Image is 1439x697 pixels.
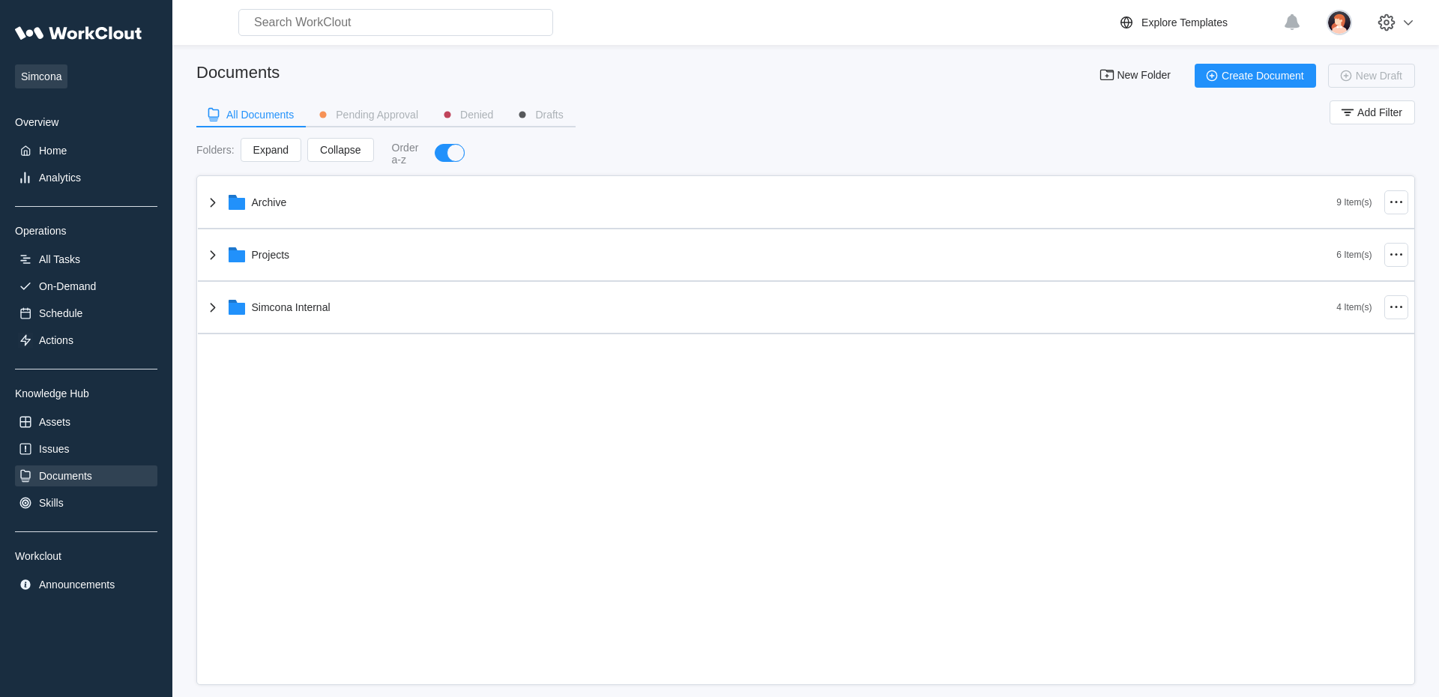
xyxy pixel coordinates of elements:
[1336,197,1372,208] div: 9 Item(s)
[306,103,430,126] button: Pending Approval
[15,411,157,432] a: Assets
[1222,70,1304,81] span: Create Document
[15,330,157,351] a: Actions
[535,109,563,120] div: Drafts
[1336,302,1372,313] div: 4 Item(s)
[238,9,553,36] input: Search WorkClout
[196,63,280,82] div: Documents
[39,443,69,455] div: Issues
[392,142,420,166] div: Order a-z
[460,109,493,120] div: Denied
[1117,70,1171,82] span: New Folder
[15,167,157,188] a: Analytics
[15,387,157,399] div: Knowledge Hub
[1330,100,1415,124] button: Add Filter
[15,550,157,562] div: Workclout
[252,249,290,261] div: Projects
[336,109,418,120] div: Pending Approval
[15,438,157,459] a: Issues
[1090,64,1183,88] button: New Folder
[196,144,235,156] div: Folders :
[241,138,301,162] button: Expand
[39,497,64,509] div: Skills
[39,334,73,346] div: Actions
[1356,70,1402,81] span: New Draft
[39,172,81,184] div: Analytics
[39,307,82,319] div: Schedule
[1117,13,1276,31] a: Explore Templates
[15,116,157,128] div: Overview
[15,276,157,297] a: On-Demand
[1327,10,1352,35] img: user-2.png
[1336,250,1372,260] div: 6 Item(s)
[505,103,575,126] button: Drafts
[39,579,115,591] div: Announcements
[15,492,157,513] a: Skills
[252,301,331,313] div: Simcona Internal
[39,416,70,428] div: Assets
[15,465,157,486] a: Documents
[39,280,96,292] div: On-Demand
[253,145,289,155] span: Expand
[15,225,157,237] div: Operations
[39,253,80,265] div: All Tasks
[307,138,373,162] button: Collapse
[1357,107,1402,118] span: Add Filter
[15,249,157,270] a: All Tasks
[39,145,67,157] div: Home
[15,574,157,595] a: Announcements
[320,145,360,155] span: Collapse
[15,303,157,324] a: Schedule
[1328,64,1415,88] button: New Draft
[1141,16,1228,28] div: Explore Templates
[39,470,92,482] div: Documents
[252,196,287,208] div: Archive
[15,140,157,161] a: Home
[15,64,67,88] span: Simcona
[430,103,505,126] button: Denied
[226,109,294,120] div: All Documents
[1195,64,1316,88] button: Create Document
[196,103,306,126] button: All Documents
